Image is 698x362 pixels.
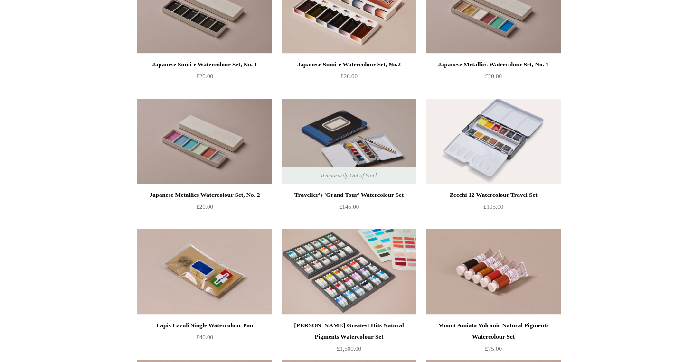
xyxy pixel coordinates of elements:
[140,189,270,201] div: Japanese Metallics Watercolour Set, No. 2
[137,99,272,184] img: Japanese Metallics Watercolour Set, No. 2
[284,189,414,201] div: Traveller's 'Grand Tour' Watercolour Set
[311,167,387,184] span: Temporarily Out of Stock
[282,189,416,228] a: Traveller's 'Grand Tour' Watercolour Set £145.00
[428,189,558,201] div: Zecchi 12 Watercolour Travel Set
[426,59,561,98] a: Japanese Metallics Watercolour Set, No. 1 £20.00
[282,99,416,184] a: Traveller's 'Grand Tour' Watercolour Set Traveller's 'Grand Tour' Watercolour Set Temporarily Out...
[426,229,561,315] a: Mount Amiata Volcanic Natural Pigments Watercolour Set Mount Amiata Volcanic Natural Pigments Wat...
[284,59,414,70] div: Japanese Sumi-e Watercolour Set, No.2
[196,203,213,210] span: £20.00
[426,320,561,359] a: Mount Amiata Volcanic Natural Pigments Watercolour Set £75.00
[137,59,272,98] a: Japanese Sumi-e Watercolour Set, No. 1 £20.00
[140,320,270,331] div: Lapis Lazuli Single Watercolour Pan
[426,99,561,184] a: Zecchi 12 Watercolour Travel Set Zecchi 12 Watercolour Travel Set
[483,203,503,210] span: £105.00
[137,189,272,228] a: Japanese Metallics Watercolour Set, No. 2 £20.00
[428,320,558,343] div: Mount Amiata Volcanic Natural Pigments Watercolour Set
[284,320,414,343] div: [PERSON_NAME] Greatest Hits Natural Pigments Watercolour Set
[137,99,272,184] a: Japanese Metallics Watercolour Set, No. 2 Japanese Metallics Watercolour Set, No. 2
[137,320,272,359] a: Lapis Lazuli Single Watercolour Pan £40.00
[196,73,213,80] span: £20.00
[426,229,561,315] img: Mount Amiata Volcanic Natural Pigments Watercolour Set
[282,99,416,184] img: Traveller's 'Grand Tour' Watercolour Set
[140,59,270,70] div: Japanese Sumi-e Watercolour Set, No. 1
[282,320,416,359] a: [PERSON_NAME] Greatest Hits Natural Pigments Watercolour Set £1,500.00
[485,73,502,80] span: £20.00
[485,345,502,352] span: £75.00
[282,59,416,98] a: Japanese Sumi-e Watercolour Set, No.2 £20.00
[137,229,272,315] img: Lapis Lazuli Single Watercolour Pan
[282,229,416,315] img: Wallace Seymour Greatest Hits Natural Pigments Watercolour Set
[137,229,272,315] a: Lapis Lazuli Single Watercolour Pan Lapis Lazuli Single Watercolour Pan
[339,203,359,210] span: £145.00
[340,73,358,80] span: £20.00
[426,189,561,228] a: Zecchi 12 Watercolour Travel Set £105.00
[428,59,558,70] div: Japanese Metallics Watercolour Set, No. 1
[196,334,213,341] span: £40.00
[426,99,561,184] img: Zecchi 12 Watercolour Travel Set
[337,345,361,352] span: £1,500.00
[282,229,416,315] a: Wallace Seymour Greatest Hits Natural Pigments Watercolour Set Wallace Seymour Greatest Hits Natu...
